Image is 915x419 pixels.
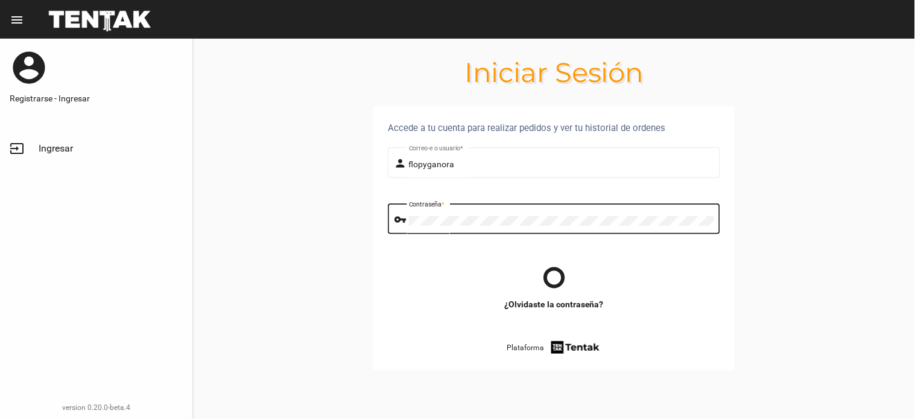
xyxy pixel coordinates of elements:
a: Plataforma [507,339,601,356]
mat-icon: vpn_key [394,213,409,227]
img: tentak-firm.png [549,339,601,356]
span: Ingresar [39,142,73,155]
span: Plataforma [507,342,544,354]
mat-icon: person [394,156,409,171]
a: ¿Olvidaste la contraseña? [504,298,604,310]
mat-icon: input [10,141,24,156]
a: Registrarse - Ingresar [10,92,183,104]
h1: Iniciar Sesión [193,63,915,82]
div: Accede a tu cuenta para realizar pedidos y ver tu historial de ordenes [388,121,720,135]
mat-icon: menu [10,13,24,27]
mat-icon: account_circle [10,48,48,87]
div: version 0.20.0-beta.4 [10,401,183,414]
